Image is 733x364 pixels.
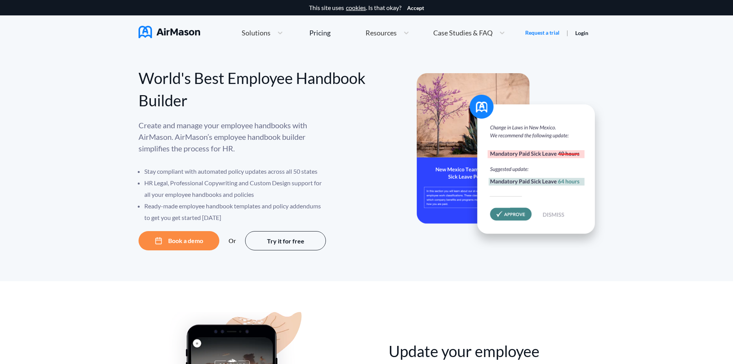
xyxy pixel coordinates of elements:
[566,29,568,36] span: |
[229,237,236,244] div: Or
[407,5,424,11] button: Accept cookies
[144,166,327,177] li: Stay compliant with automated policy updates across all 50 states
[309,29,331,36] div: Pricing
[525,29,559,37] a: Request a trial
[144,177,327,200] li: HR Legal, Professional Copywriting and Custom Design support for all your employee handbooks and ...
[575,30,588,36] a: Login
[242,29,270,36] span: Solutions
[417,73,605,250] img: hero-banner
[433,29,493,36] span: Case Studies & FAQ
[139,26,200,38] img: AirMason Logo
[245,231,326,250] button: Try it for free
[346,4,366,11] a: cookies
[309,26,331,40] a: Pricing
[139,231,219,250] button: Book a demo
[366,29,397,36] span: Resources
[139,119,327,154] p: Create and manage your employee handbooks with AirMason. AirMason’s employee handbook builder sim...
[144,200,327,223] li: Ready-made employee handbook templates and policy addendums to get you get started [DATE]
[139,67,367,112] div: World's Best Employee Handbook Builder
